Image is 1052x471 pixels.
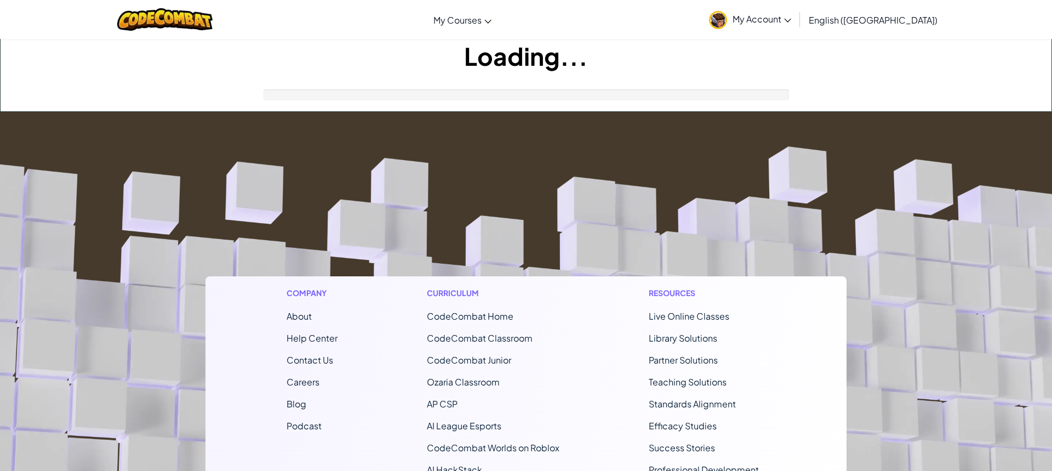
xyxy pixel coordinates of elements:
[649,332,717,344] a: Library Solutions
[649,442,715,453] a: Success Stories
[117,8,213,31] img: CodeCombat logo
[427,398,458,410] a: AP CSP
[709,11,727,29] img: avatar
[427,354,511,366] a: CodeCombat Junior
[649,287,765,299] h1: Resources
[809,14,937,26] span: English ([GEOGRAPHIC_DATA])
[649,376,727,388] a: Teaching Solutions
[427,442,559,453] a: CodeCombat Worlds on Roblox
[427,332,533,344] a: CodeCombat Classroom
[733,13,791,25] span: My Account
[803,5,943,35] a: English ([GEOGRAPHIC_DATA])
[649,310,729,322] a: Live Online Classes
[427,287,559,299] h1: Curriculum
[287,332,338,344] a: Help Center
[1,39,1051,73] h1: Loading...
[287,310,312,322] a: About
[649,354,718,366] a: Partner Solutions
[427,420,501,432] a: AI League Esports
[287,287,338,299] h1: Company
[287,420,322,432] a: Podcast
[287,398,306,410] a: Blog
[649,420,717,432] a: Efficacy Studies
[427,310,513,322] span: CodeCombat Home
[287,354,333,366] span: Contact Us
[704,2,797,37] a: My Account
[287,376,319,388] a: Careers
[427,376,500,388] a: Ozaria Classroom
[428,5,497,35] a: My Courses
[433,14,482,26] span: My Courses
[649,398,736,410] a: Standards Alignment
